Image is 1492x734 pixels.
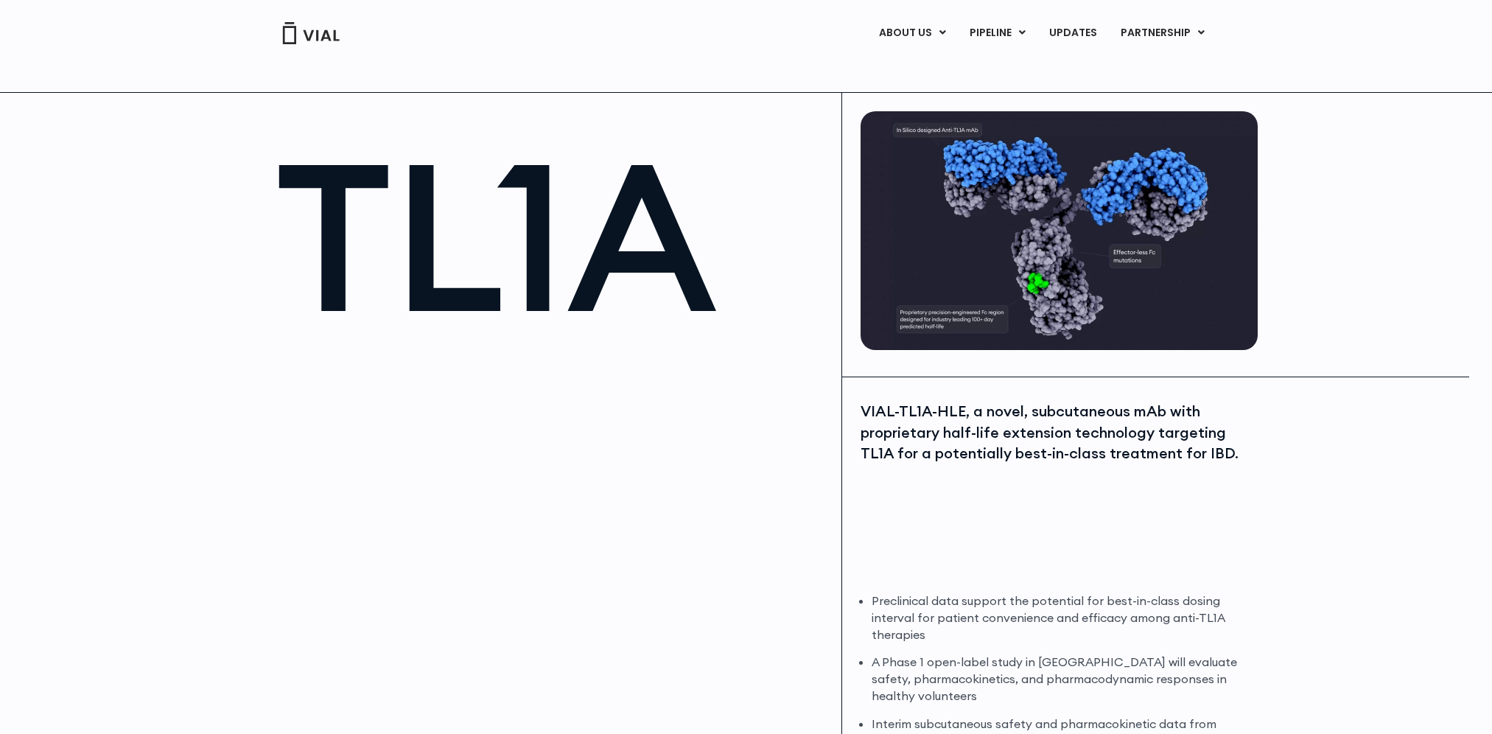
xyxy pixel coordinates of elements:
img: Vial Logo [281,22,340,44]
a: UPDATES [1037,21,1108,46]
div: VIAL-TL1A-HLE, a novel, subcutaneous mAb with proprietary half-life extension technology targetin... [861,401,1254,464]
a: ABOUT USMenu Toggle [867,21,957,46]
img: TL1A antibody diagram. [861,111,1258,350]
li: Preclinical data support the potential for best-in-class dosing interval for patient convenience ... [872,593,1254,643]
a: PIPELINEMenu Toggle [958,21,1037,46]
h1: TL1A [276,133,827,339]
a: PARTNERSHIPMenu Toggle [1109,21,1216,46]
li: A Phase 1 open-label study in [GEOGRAPHIC_DATA] will evaluate safety, pharmacokinetics, and pharm... [872,654,1254,705]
